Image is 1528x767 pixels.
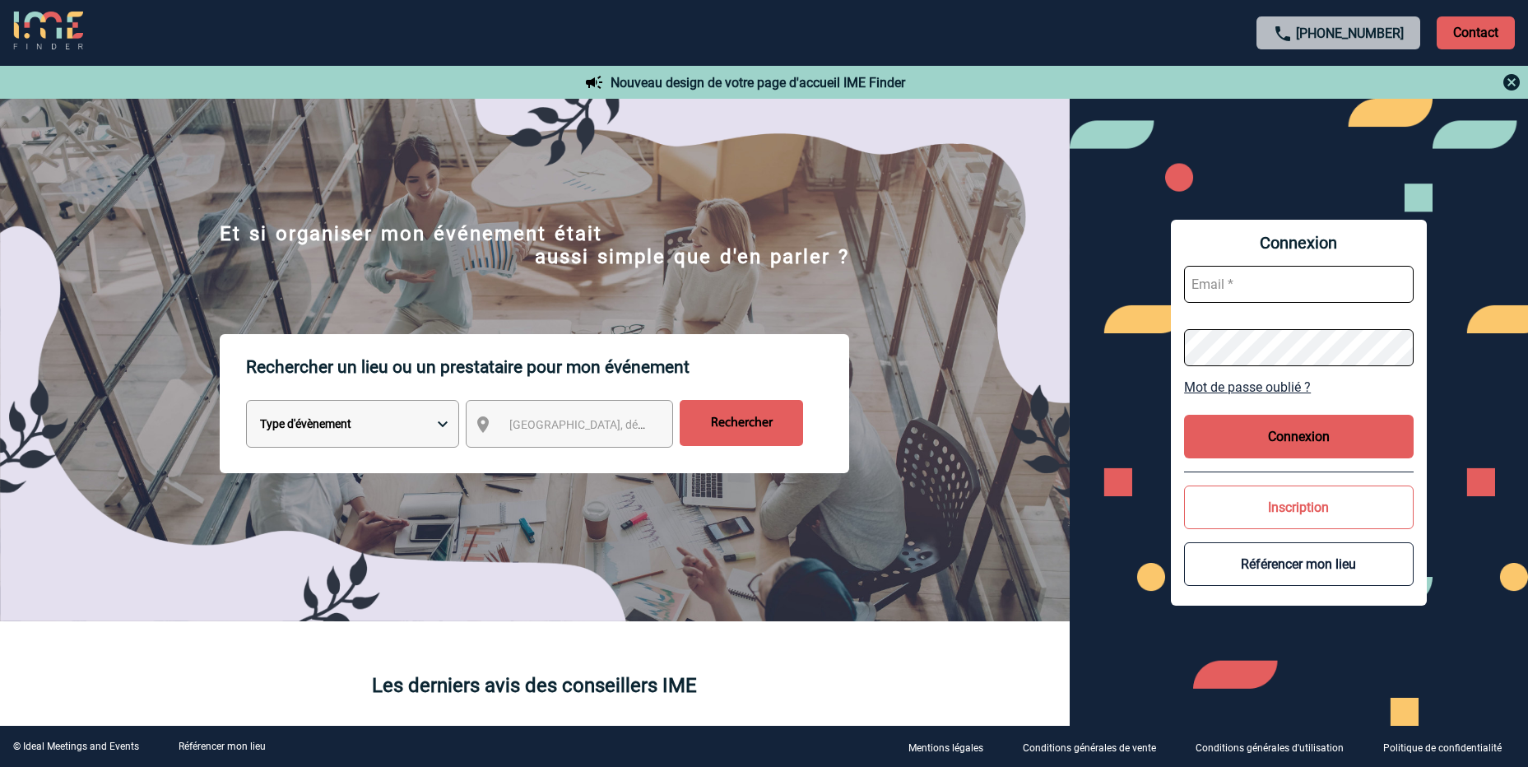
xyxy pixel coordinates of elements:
div: © Ideal Meetings and Events [13,741,139,752]
p: Conditions générales d'utilisation [1196,742,1344,754]
p: Conditions générales de vente [1023,742,1156,754]
a: Référencer mon lieu [179,741,266,752]
p: Rechercher un lieu ou un prestataire pour mon événement [246,334,849,400]
button: Référencer mon lieu [1184,542,1414,586]
input: Rechercher [680,400,803,446]
a: Mot de passe oublié ? [1184,379,1414,395]
p: Politique de confidentialité [1383,742,1502,754]
p: Mentions légales [908,742,983,754]
span: Connexion [1184,233,1414,253]
a: Conditions générales d'utilisation [1182,739,1370,755]
input: Email * [1184,266,1414,303]
a: Politique de confidentialité [1370,739,1528,755]
p: Contact [1437,16,1515,49]
span: [GEOGRAPHIC_DATA], département, région... [509,418,738,431]
a: Conditions générales de vente [1010,739,1182,755]
img: call-24-px.png [1273,24,1293,44]
button: Inscription [1184,486,1414,529]
button: Connexion [1184,415,1414,458]
a: [PHONE_NUMBER] [1296,26,1404,41]
a: Mentions légales [895,739,1010,755]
